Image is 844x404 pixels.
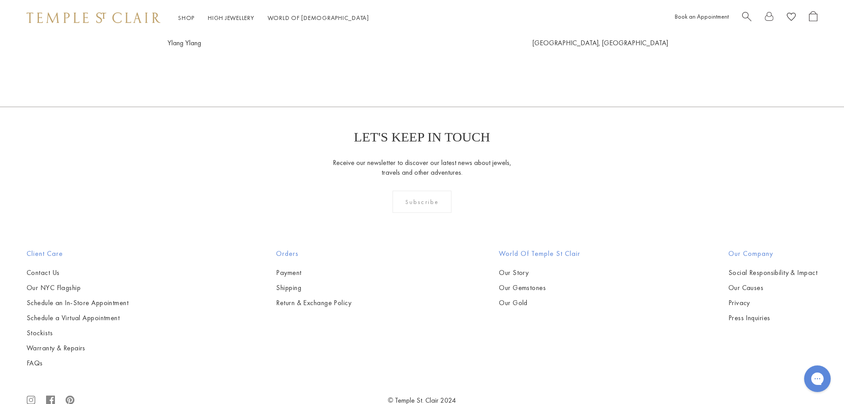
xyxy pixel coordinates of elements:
[178,12,369,24] nav: Main navigation
[728,268,817,278] a: Social Responsibility & Impact
[499,283,580,293] a: Our Gemstones
[728,248,817,259] h2: Our Company
[276,268,351,278] a: Payment
[728,283,817,293] a: Our Causes
[178,14,194,22] a: ShopShop
[27,283,128,293] a: Our NYC Flagship
[27,343,128,353] a: Warranty & Repairs
[27,298,128,308] a: Schedule an In-Store Appointment
[27,313,128,323] a: Schedule a Virtual Appointment
[728,298,817,308] a: Privacy
[276,248,351,259] h2: Orders
[27,328,128,338] a: Stockists
[800,362,835,395] iframe: Gorgias live chat messenger
[27,12,160,23] img: Temple St. Clair
[499,268,580,278] a: Our Story
[276,283,351,293] a: Shipping
[809,11,817,25] a: Open Shopping Bag
[208,14,254,22] a: High JewelleryHigh Jewellery
[332,158,512,177] p: Receive our newsletter to discover our latest news about jewels, travels and other adventures.
[145,32,533,53] p: Ylang Ylang
[787,11,796,25] a: View Wishlist
[276,298,351,308] a: Return & Exchange Policy
[268,14,369,22] a: World of [DEMOGRAPHIC_DATA]World of [DEMOGRAPHIC_DATA]
[728,313,817,323] a: Press Inquiries
[393,191,451,213] div: Subscribe
[27,268,128,278] a: Contact Us
[499,248,580,259] h2: World of Temple St Clair
[27,358,128,368] a: FAQs
[675,12,729,20] a: Book an Appointment
[499,298,580,308] a: Our Gold
[354,129,490,145] p: LET'S KEEP IN TOUCH
[27,248,128,259] h2: Client Care
[742,11,751,25] a: Search
[533,32,699,53] a: [GEOGRAPHIC_DATA], [GEOGRAPHIC_DATA]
